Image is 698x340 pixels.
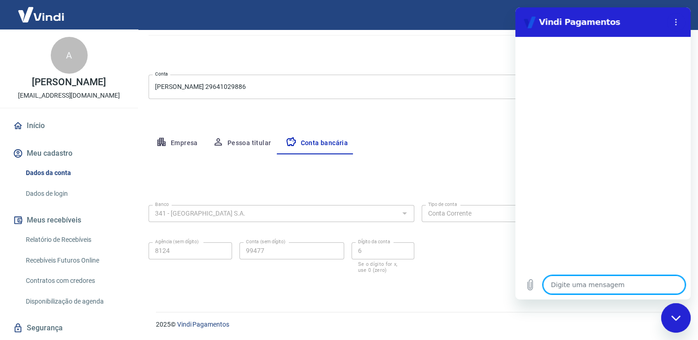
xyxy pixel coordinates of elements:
[11,0,71,29] img: Vindi
[515,7,691,299] iframe: Janela de mensagens
[11,143,127,164] button: Meu cadastro
[358,261,408,273] p: Se o dígito for x, use 0 (zero)
[661,303,691,333] iframe: Botão para abrir a janela de mensagens, conversa em andamento
[18,91,120,100] p: [EMAIL_ADDRESS][DOMAIN_NAME]
[22,230,127,249] a: Relatório de Recebíveis
[11,116,127,136] a: Início
[22,271,127,290] a: Contratos com credores
[149,75,687,99] div: [PERSON_NAME] 29641029886
[22,292,127,311] a: Disponibilização de agenda
[32,77,106,87] p: [PERSON_NAME]
[205,132,279,154] button: Pessoa titular
[155,70,168,77] label: Conta
[155,201,169,208] label: Banco
[149,132,205,154] button: Empresa
[51,37,88,74] div: A
[358,238,390,245] label: Dígito da conta
[246,238,286,245] label: Conta (sem dígito)
[22,184,127,203] a: Dados de login
[155,238,199,245] label: Agência (sem dígito)
[11,210,127,230] button: Meus recebíveis
[278,132,355,154] button: Conta bancária
[177,321,229,328] a: Vindi Pagamentos
[428,201,457,208] label: Tipo de conta
[22,164,127,182] a: Dados da conta
[654,6,687,23] button: Sair
[22,251,127,270] a: Recebíveis Futuros Online
[11,318,127,338] a: Segurança
[156,320,676,329] p: 2025 ©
